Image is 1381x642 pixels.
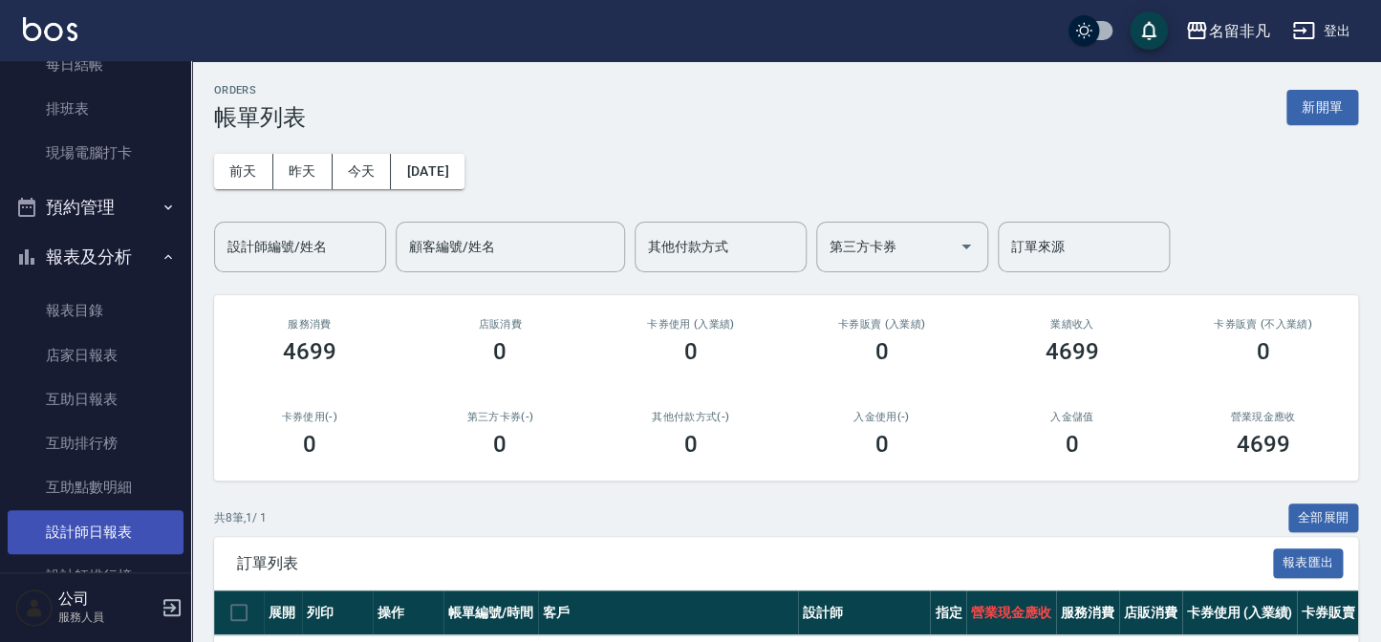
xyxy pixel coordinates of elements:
[684,338,698,365] h3: 0
[283,338,336,365] h3: 4699
[264,590,302,635] th: 展開
[1056,590,1119,635] th: 服務消費
[214,84,306,96] h2: ORDERS
[966,590,1056,635] th: 營業現金應收
[23,17,77,41] img: Logo
[15,588,54,627] img: Person
[8,43,183,87] a: 每日結帳
[1191,411,1336,423] h2: 營業現金應收
[684,431,698,458] h3: 0
[1288,503,1359,533] button: 全部展開
[8,131,183,175] a: 現場電腦打卡
[809,411,955,423] h2: 入金使用(-)
[1284,13,1358,49] button: 登出
[302,590,373,635] th: 列印
[303,431,316,458] h3: 0
[237,554,1273,573] span: 訂單列表
[1000,411,1145,423] h2: 入金儲值
[391,154,464,189] button: [DATE]
[1177,11,1277,51] button: 名留非凡
[8,232,183,282] button: 報表及分析
[8,554,183,598] a: 設計師排行榜
[1066,431,1079,458] h3: 0
[809,318,955,331] h2: 卡券販賣 (入業績)
[8,87,183,131] a: 排班表
[798,590,930,635] th: 設計師
[874,431,888,458] h3: 0
[273,154,333,189] button: 昨天
[1236,431,1289,458] h3: 4699
[8,421,183,465] a: 互助排行榜
[618,411,764,423] h2: 其他付款方式(-)
[618,318,764,331] h2: 卡券使用 (入業績)
[1130,11,1168,50] button: save
[443,590,538,635] th: 帳單編號/時間
[493,431,507,458] h3: 0
[58,589,156,609] h5: 公司
[1286,97,1358,116] a: 新開單
[8,465,183,509] a: 互助點數明細
[8,182,183,232] button: 預約管理
[1046,338,1099,365] h3: 4699
[1182,590,1298,635] th: 卡券使用 (入業績)
[428,318,573,331] h2: 店販消費
[951,231,982,262] button: Open
[237,411,382,423] h2: 卡券使用(-)
[1256,338,1269,365] h3: 0
[538,590,798,635] th: 客戶
[58,609,156,626] p: 服務人員
[237,318,382,331] h3: 服務消費
[1000,318,1145,331] h2: 業績收入
[8,289,183,332] a: 報表目錄
[8,377,183,421] a: 互助日報表
[8,333,183,377] a: 店家日報表
[1273,548,1344,578] button: 報表匯出
[1119,590,1182,635] th: 店販消費
[373,590,443,635] th: 操作
[1273,553,1344,571] a: 報表匯出
[214,104,306,131] h3: 帳單列表
[1286,90,1358,125] button: 新開單
[874,338,888,365] h3: 0
[930,590,966,635] th: 指定
[214,154,273,189] button: 前天
[8,510,183,554] a: 設計師日報表
[493,338,507,365] h3: 0
[214,509,267,526] p: 共 8 筆, 1 / 1
[1208,19,1269,43] div: 名留非凡
[428,411,573,423] h2: 第三方卡券(-)
[333,154,392,189] button: 今天
[1191,318,1336,331] h2: 卡券販賣 (不入業績)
